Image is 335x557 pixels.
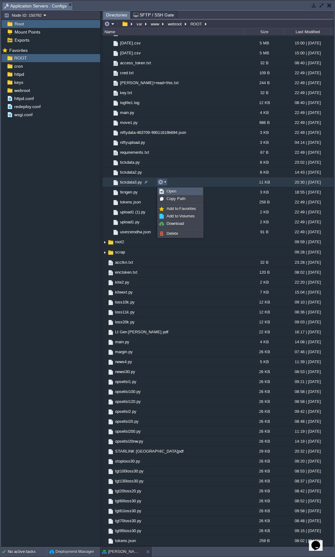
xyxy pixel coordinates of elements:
img: AMDAwAAAACH5BAEAAAAALAAAAAABAAEAAAICRAEAOw== [112,149,119,156]
div: 22:49 | [DATE] [284,207,330,217]
div: 18:55 | [DATE] [284,187,330,197]
img: AMDAwAAAACH5BAEAAAAALAAAAAABAAEAAAICRAEAOw== [107,158,112,167]
div: 67 B [243,148,284,157]
a: opsellsl200.py [114,429,142,434]
button: var [136,21,144,27]
a: httpd [13,71,25,77]
div: 32 B [243,258,284,267]
div: 22:49 | [DATE] [284,197,330,207]
span: opsellsl20nw.py [114,439,144,444]
a: main.py [119,110,135,115]
a: opsellsl120.py [114,399,142,404]
a: STARLINK [GEOGRAPHIC_DATA]pdf [114,449,185,454]
span: root2 [114,239,125,244]
img: AMDAwAAAACH5BAEAAAAALAAAAAABAAEAAAICRAEAOw== [107,379,114,386]
img: AMDAwAAAACH5BAEAAAAALAAAAAABAAEAAAICRAEAOw== [102,377,107,386]
a: Download [158,220,203,227]
div: 7 KB [243,287,284,297]
img: AMDAwAAAACH5BAEAAAAALAAAAAABAAEAAAICRAEAOw== [112,50,119,57]
span: Mount Points [13,29,41,35]
div: 09:42 | [DATE] [284,407,330,416]
span: Root [13,21,25,27]
div: 15:00 | [DATE] [284,38,330,48]
a: tickdata3.py [119,180,143,185]
img: AMDAwAAAACH5BAEAAAAALAAAAAABAAEAAAICRAEAOw== [112,90,119,97]
div: 09:28 | [DATE] [284,247,330,257]
div: 08:58 | [DATE] [284,387,330,396]
div: 12 KB [243,317,284,327]
span: news4.py [114,359,133,364]
span: wsgi.conf [13,112,33,117]
a: keys [13,80,24,85]
img: AMDAwAAAACH5BAEAAAAALAAAAAABAAEAAAICRAEAOw== [107,359,114,366]
a: opsellsl100.py [114,389,142,394]
span: acctkn.txt [114,260,134,265]
span: Lt Gen [PERSON_NAME].pdf [114,329,169,335]
img: AMDAwAAAACH5BAEAAAAALAAAAAABAAEAAAICRAEAOw== [102,367,107,377]
img: AMDAwAAAACH5BAEAAAAALAAAAAABAAEAAAICRAEAOw== [112,209,119,216]
a: [PERSON_NAME]+read+this.txt [119,80,180,85]
div: 23:28 | [DATE] [284,258,330,267]
img: AMDAwAAAACH5BAEAAAAALAAAAAABAAEAAAICRAEAOw== [107,418,114,425]
span: tkngen.py [119,189,139,195]
div: 5 MB [243,38,284,48]
div: 09:20 | [DATE] [284,456,330,466]
span: loss10k.py [114,299,136,305]
div: 14:08 | [DATE] [284,337,330,347]
a: cron [13,63,24,69]
img: AMDAwAAAACH5BAEAAAAALAAAAAABAAEAAAICRAEAOw== [107,108,112,117]
img: AMDAwAAAACH5BAEAAAAALAAAAAABAAEAAAICRAEAOw== [107,448,114,455]
div: 3 KB [243,187,284,197]
div: 3 KB [243,128,284,137]
img: AMDAwAAAACH5BAEAAAAALAAAAAABAAEAAAICRAEAOw== [102,237,107,247]
button: ROOT [190,21,203,27]
div: 2 KB [243,207,284,217]
img: AMDAwAAAACH5BAEAAAAALAAAAAABAAEAAAICRAEAOw== [112,229,119,236]
img: AMDAwAAAACH5BAEAAAAALAAAAAABAAEAAAICRAEAOw== [107,58,112,68]
span: redeploy.conf [13,104,42,109]
img: AMDAwAAAACH5BAEAAAAALAAAAAABAAEAAAICRAEAOw== [102,327,107,337]
span: Delete [167,231,178,236]
div: 09:03 | [DATE] [284,317,330,327]
img: AMDAwAAAACH5BAEAAAAALAAAAAABAAEAAAICRAEAOw== [107,148,112,157]
div: 08:40 | [DATE] [284,58,330,68]
span: loss20k.py [114,319,136,325]
div: 109 B [243,68,284,78]
a: stoploss30.py [114,459,141,464]
span: logfile1.log [119,100,140,105]
span: Directories [106,11,127,19]
img: AMDAwAAAACH5BAEAAAAALAAAAAABAAEAAAICRAEAOw== [107,128,112,137]
span: upload1.py [119,219,141,225]
span: requirements.txt [119,150,150,155]
div: 26 KB [243,456,284,466]
img: AMDAwAAAACH5BAEAAAAALAAAAAABAAEAAAICRAEAOw== [102,446,107,456]
img: AMDAwAAAACH5BAEAAAAALAAAAAABAAEAAAICRAEAOw== [107,197,112,207]
a: Open [158,188,203,195]
img: AMDAwAAAACH5BAEAAAAALAAAAAABAAEAAAICRAEAOw== [112,159,119,166]
a: ROOT [13,55,28,61]
button: webroot [167,21,183,27]
div: 15:00 | [DATE] [284,48,330,58]
button: Node ID: 150792 [4,12,43,18]
div: 14:43 | [DATE] [284,167,330,177]
span: upload1 (1).py [119,209,146,215]
img: AMDAwAAAACH5BAEAAAAALAAAAAABAAEAAAICRAEAOw== [107,389,114,395]
img: AMDAwAAAACH5BAEAAAAALAAAAAABAAEAAAICRAEAOw== [112,169,119,176]
a: Exports [13,37,30,43]
div: 22:20 | [DATE] [284,277,330,287]
div: 16:17 | [DATE] [284,327,330,337]
span: SFTP / SSH Gate [133,11,174,19]
a: [DATE].csv [119,50,142,56]
img: AMDAwAAAACH5BAEAAAAALAAAAAABAAEAAAICRAEAOw== [112,179,119,186]
div: 26 KB [243,417,284,426]
img: AMDAwAAAACH5BAEAAAAALAAAAAABAAEAAAICRAEAOw== [102,297,107,307]
img: AMDAwAAAACH5BAEAAAAALAAAAAABAAEAAAICRAEAOw== [107,68,112,78]
img: AMDAwAAAACH5BAEAAAAALAAAAAABAAEAAAICRAEAOw== [107,279,114,286]
img: AMDAwAAAACH5BAEAAAAALAAAAAABAAEAAAICRAEAOw== [102,357,107,367]
img: AMDAwAAAACH5BAEAAAAALAAAAAABAAEAAAICRAEAOw== [102,427,107,436]
img: AMDAwAAAACH5BAEAAAAALAAAAAABAAEAAAICRAEAOw== [107,88,112,98]
div: 26 KB [243,377,284,386]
